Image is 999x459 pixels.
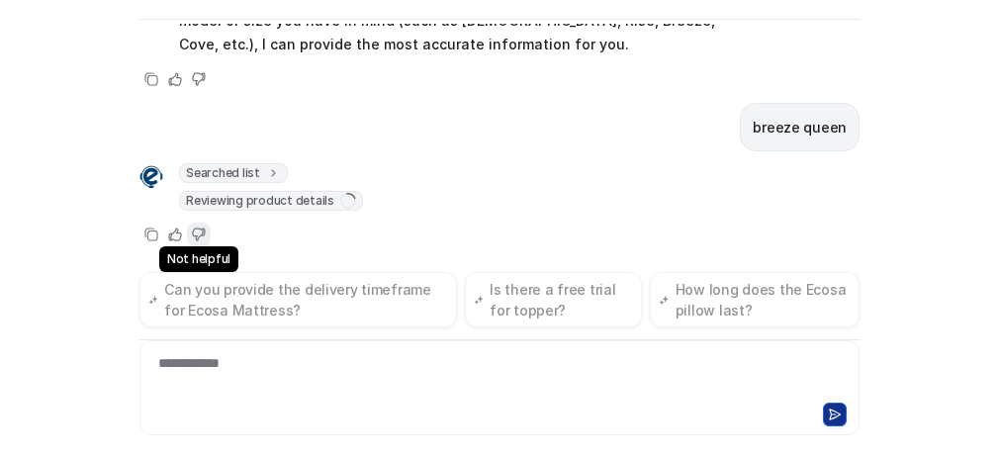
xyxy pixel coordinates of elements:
button: Is there a free trial for topper? [465,272,642,327]
button: Can you provide the delivery timeframe for Ecosa Mattress? [139,272,457,327]
img: Widget [139,165,163,189]
button: How long does the Ecosa pillow last? [650,272,860,327]
span: Reviewing product details [179,191,363,211]
span: Searched list [179,163,288,183]
p: breeze queen [753,116,847,139]
span: Not helpful [159,246,238,272]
